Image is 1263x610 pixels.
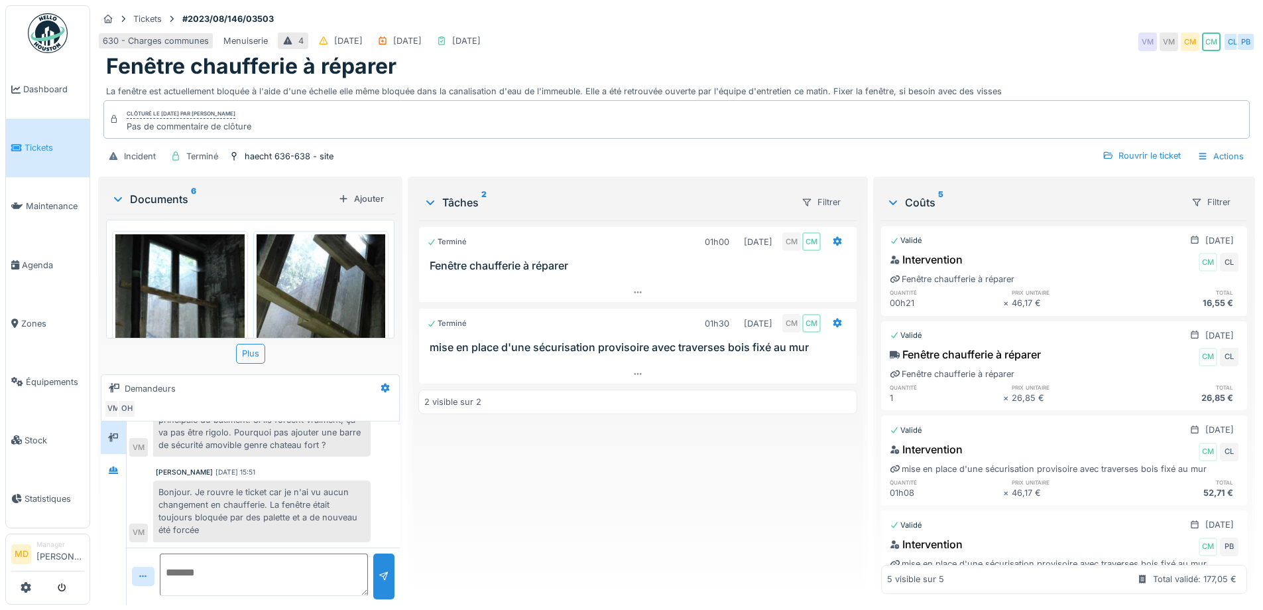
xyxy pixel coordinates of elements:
[890,392,1003,404] div: 1
[1125,297,1238,309] div: 16,55 €
[236,344,265,363] div: Plus
[129,438,148,457] div: VM
[6,411,90,469] a: Stock
[452,35,481,47] div: [DATE]
[430,341,851,354] h3: mise en place d'une sécurisation provisoire avec traverses bois fixé au mur
[1160,33,1178,51] div: VM
[6,60,90,119] a: Dashboard
[111,191,333,207] div: Documents
[1220,443,1238,461] div: CL
[890,478,1003,487] h6: quantité
[127,120,251,133] div: Pas de commentaire de clôture
[890,297,1003,309] div: 00h21
[890,487,1003,499] div: 01h08
[1199,538,1217,556] div: CM
[186,150,218,163] div: Terminé
[117,400,136,418] div: OH
[1205,518,1234,531] div: [DATE]
[890,383,1003,392] h6: quantité
[1205,329,1234,342] div: [DATE]
[1199,443,1217,461] div: CM
[333,190,389,208] div: Ajouter
[796,192,847,212] div: Filtrer
[481,194,487,210] sup: 2
[177,13,279,25] strong: #2023/08/146/03503
[782,314,801,333] div: CM
[1003,392,1012,404] div: ×
[215,467,255,477] div: [DATE] 15:51
[28,13,68,53] img: Badge_color-CXgf-gQk.svg
[1205,234,1234,247] div: [DATE]
[1181,33,1199,51] div: CM
[887,573,944,586] div: 5 visible sur 5
[106,80,1247,98] div: La fenêtre est actuellement bloquée à l'aide d'une échelle elle même bloquée dans la canalisation...
[1012,478,1125,487] h6: prix unitaire
[1220,538,1238,556] div: PB
[11,544,31,564] li: MD
[36,540,84,550] div: Manager
[11,540,84,572] a: MD Manager[PERSON_NAME]
[427,236,467,248] div: Terminé
[124,150,156,163] div: Incident
[1202,33,1221,51] div: CM
[129,524,148,542] div: VM
[890,288,1003,297] h6: quantité
[1199,348,1217,366] div: CM
[890,235,922,246] div: Validé
[938,194,943,210] sup: 5
[1125,392,1238,404] div: 26,85 €
[6,352,90,411] a: Équipements
[6,469,90,528] a: Statistiques
[25,434,84,447] span: Stock
[424,194,790,210] div: Tâches
[103,35,209,47] div: 630 - Charges communes
[6,294,90,352] a: Zones
[890,425,922,436] div: Validé
[424,396,481,408] div: 2 visible sur 2
[133,13,162,25] div: Tickets
[127,110,235,119] div: Clôturé le [DATE] par [PERSON_NAME]
[890,368,1014,380] div: Fenêtre chaufferie à réparer
[802,232,821,251] div: CM
[1012,383,1125,392] h6: prix unitaire
[1191,147,1250,166] div: Actions
[744,317,772,330] div: [DATE]
[890,536,963,552] div: Intervention
[782,232,801,251] div: CM
[886,194,1180,210] div: Coûts
[1125,288,1238,297] h6: total
[26,200,84,212] span: Maintenance
[427,318,467,329] div: Terminé
[744,236,772,248] div: [DATE]
[705,317,729,330] div: 01h30
[153,481,371,542] div: Bonjour. Je rouvre le ticket car je n'ai vu aucun changement en chaufferie. La fenêtre était touj...
[890,346,1041,362] div: Fenêtre chaufferie à réparer
[890,252,963,267] div: Intervention
[1223,33,1242,51] div: CL
[1220,348,1238,366] div: CL
[1185,192,1236,212] div: Filtrer
[22,259,84,271] span: Agenda
[25,141,84,154] span: Tickets
[1012,297,1125,309] div: 46,17 €
[1199,253,1217,271] div: CM
[21,317,84,330] span: Zones
[890,520,922,531] div: Validé
[104,400,123,418] div: VM
[36,540,84,568] li: [PERSON_NAME]
[334,35,363,47] div: [DATE]
[115,234,245,406] img: 0kqhj55at3ny1bxhk92bns5tdbk4
[1125,383,1238,392] h6: total
[1153,573,1236,586] div: Total validé: 177,05 €
[1097,147,1186,165] div: Rouvrir le ticket
[1003,297,1012,309] div: ×
[245,150,333,163] div: haecht 636-638 - site
[6,236,90,294] a: Agenda
[802,314,821,333] div: CM
[1003,487,1012,499] div: ×
[223,35,268,47] div: Menuiserie
[1138,33,1157,51] div: VM
[26,376,84,388] span: Équipements
[890,558,1207,570] div: mise en place d'une sécurisation provisoire avec traverses bois fixé au mur
[1220,253,1238,271] div: CL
